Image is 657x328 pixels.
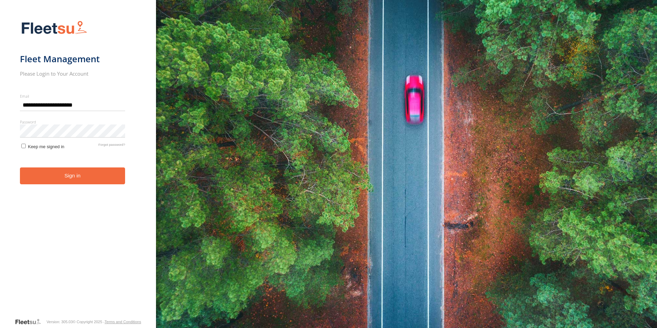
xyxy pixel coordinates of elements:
[109,127,115,134] div: ViewPassword
[20,94,125,99] label: Email
[20,17,136,318] form: main
[28,144,64,149] span: Keep me signed in
[21,144,26,148] input: Keep me signed in
[20,70,125,77] h2: Please Login to Your Account
[73,320,141,324] div: © Copyright 2025 -
[20,53,125,65] h1: Fleet Management
[20,119,125,124] label: Password
[20,19,89,37] img: Fleetsu
[15,318,46,325] a: Visit our Website
[20,167,125,184] button: Sign in
[46,320,73,324] div: Version: 305.03
[104,320,141,324] a: Terms and Conditions
[98,143,125,149] a: Forgot password?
